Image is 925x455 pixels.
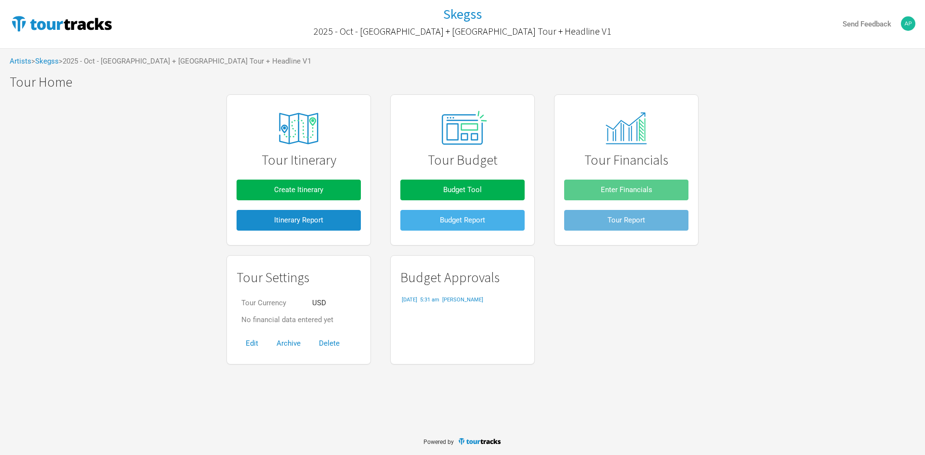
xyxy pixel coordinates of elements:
[310,333,349,354] button: Delete
[10,75,925,90] h1: Tour Home
[314,21,611,41] a: 2025 - Oct - [GEOGRAPHIC_DATA] + [GEOGRAPHIC_DATA] Tour + Headline V1
[237,175,361,205] a: Create Itinerary
[901,16,915,31] img: Alexander
[608,216,645,224] span: Tour Report
[31,58,59,65] span: >
[237,180,361,200] button: Create Itinerary
[267,333,310,354] button: Archive
[237,205,361,235] a: Itinerary Report
[274,185,323,194] span: Create Itinerary
[443,5,482,23] h1: Skegss
[237,270,361,285] h1: Tour Settings
[564,210,688,231] button: Tour Report
[237,312,338,328] td: No financial data entered yet
[601,185,652,194] span: Enter Financials
[307,295,338,312] td: USD
[400,295,419,305] td: [DATE]
[400,175,525,205] a: Budget Tool
[237,295,307,312] td: Tour Currency
[35,57,59,65] a: Skegss
[430,108,495,149] img: tourtracks_02_icon_presets.svg
[419,295,441,305] td: 5:31 am
[274,216,323,224] span: Itinerary Report
[400,210,525,231] button: Budget Report
[440,216,485,224] span: Budget Report
[10,14,114,33] img: TourTracks
[400,205,525,235] a: Budget Report
[263,106,335,151] img: tourtracks_icons_FA_06_icons_itinerary.svg
[843,20,891,28] strong: Send Feedback
[423,439,454,445] span: Powered by
[237,339,267,348] a: Edit
[400,153,525,168] h1: Tour Budget
[400,180,525,200] button: Budget Tool
[564,180,688,200] button: Enter Financials
[400,270,525,285] h1: Budget Approvals
[237,210,361,231] button: Itinerary Report
[564,153,688,168] h1: Tour Financials
[441,295,489,305] td: [PERSON_NAME]
[314,26,611,37] h2: 2025 - Oct - [GEOGRAPHIC_DATA] + [GEOGRAPHIC_DATA] Tour + Headline V1
[59,58,311,65] span: > 2025 - Oct - [GEOGRAPHIC_DATA] + [GEOGRAPHIC_DATA] Tour + Headline V1
[564,175,688,205] a: Enter Financials
[564,205,688,235] a: Tour Report
[443,7,482,22] a: Skegss
[237,333,267,354] button: Edit
[458,437,502,445] img: TourTracks
[443,185,482,194] span: Budget Tool
[237,153,361,168] h1: Tour Itinerary
[10,57,31,65] a: Artists
[600,112,652,144] img: tourtracks_14_icons_monitor.svg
